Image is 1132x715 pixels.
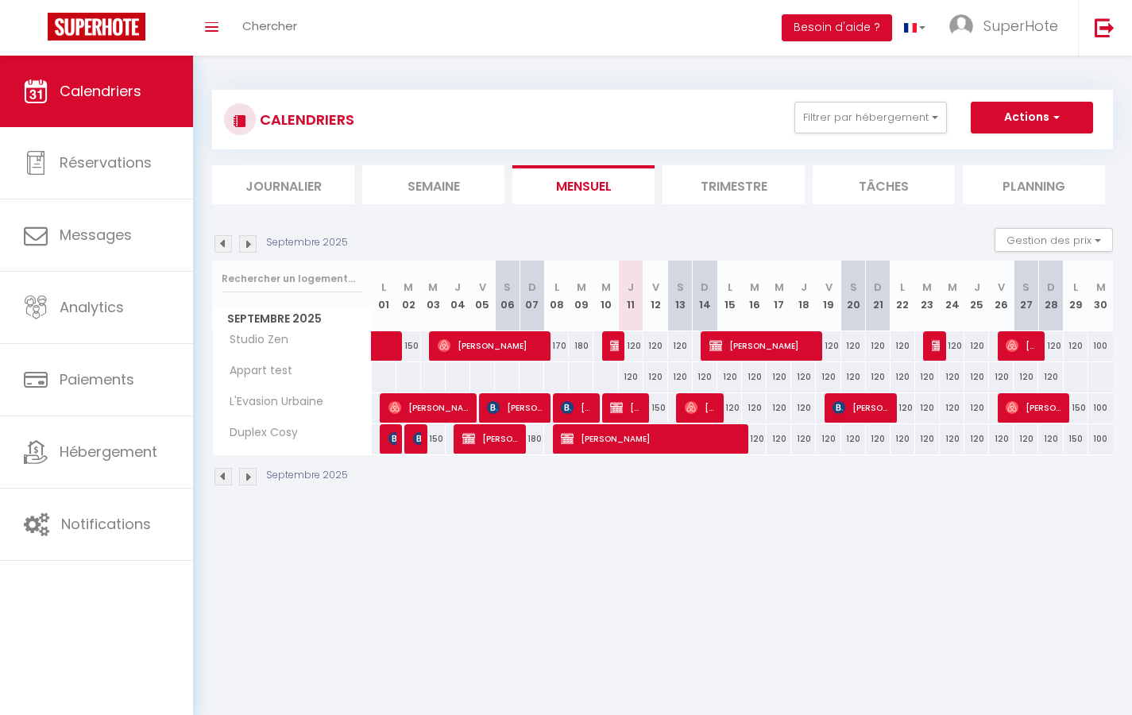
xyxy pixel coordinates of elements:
div: 120 [940,331,964,361]
th: 19 [816,261,840,331]
div: 120 [668,331,693,361]
span: [PERSON_NAME] [709,330,816,361]
span: [PERSON_NAME] [561,392,593,423]
th: 10 [593,261,618,331]
th: 17 [767,261,791,331]
abbr: S [504,280,511,295]
th: 14 [693,261,717,331]
span: [PERSON_NAME] [1006,330,1038,361]
div: 120 [964,393,989,423]
button: Filtrer par hébergement [794,102,947,133]
abbr: S [850,280,857,295]
li: Planning [963,165,1105,204]
span: Réservations [60,153,152,172]
span: [PERSON_NAME] [462,423,520,454]
abbr: M [775,280,784,295]
abbr: M [750,280,759,295]
span: [PERSON_NAME] [561,423,741,454]
span: [PERSON_NAME] [487,392,544,423]
div: 120 [643,362,668,392]
th: 20 [841,261,866,331]
button: Ouvrir le widget de chat LiveChat [13,6,60,54]
span: Chercher [242,17,297,34]
div: 120 [841,362,866,392]
th: 07 [520,261,544,331]
abbr: V [479,280,486,295]
div: 180 [569,331,593,361]
th: 28 [1038,261,1063,331]
span: [PERSON_NAME] [610,392,643,423]
abbr: M [404,280,413,295]
abbr: S [677,280,684,295]
span: [PERSON_NAME] [685,392,717,423]
div: 120 [915,362,940,392]
li: Tâches [813,165,955,204]
th: 29 [1064,261,1088,331]
li: Mensuel [512,165,655,204]
div: 120 [767,362,791,392]
div: 120 [891,331,915,361]
div: 180 [520,424,544,454]
div: 120 [989,424,1014,454]
span: Hébergement [60,442,157,462]
span: Messages [60,225,132,245]
abbr: J [628,280,634,295]
abbr: D [701,280,709,295]
div: 150 [643,393,668,423]
div: 100 [1088,331,1113,361]
abbr: V [652,280,659,295]
abbr: J [974,280,980,295]
th: 01 [372,261,396,331]
th: 30 [1088,261,1113,331]
p: Septembre 2025 [266,468,348,483]
div: 120 [1014,424,1038,454]
span: [PERSON_NAME] [610,330,618,361]
th: 18 [791,261,816,331]
div: 120 [964,424,989,454]
th: 05 [470,261,495,331]
span: L'Evasion Urbaine [215,393,327,411]
li: Semaine [362,165,504,204]
abbr: L [381,280,386,295]
div: 100 [1088,424,1113,454]
div: 120 [1038,331,1063,361]
button: Besoin d'aide ? [782,14,892,41]
div: 100 [1088,393,1113,423]
div: 120 [915,424,940,454]
div: 120 [693,362,717,392]
span: Septembre 2025 [213,307,371,330]
abbr: L [554,280,559,295]
button: Actions [971,102,1093,133]
input: Rechercher un logement... [222,265,362,293]
span: Calendriers [60,81,141,101]
th: 15 [717,261,742,331]
div: 150 [1064,424,1088,454]
img: logout [1095,17,1115,37]
abbr: M [948,280,957,295]
li: Trimestre [663,165,805,204]
button: Gestion des prix [995,228,1113,252]
abbr: V [825,280,833,295]
th: 02 [396,261,421,331]
th: 16 [742,261,767,331]
abbr: L [728,280,732,295]
div: 150 [1064,393,1088,423]
span: [PERSON_NAME] [438,330,544,361]
img: ... [949,14,973,38]
th: 12 [643,261,668,331]
div: 120 [866,424,891,454]
div: 120 [841,331,866,361]
div: 120 [1038,362,1063,392]
span: [PERSON_NAME] [833,392,890,423]
div: 120 [1038,424,1063,454]
span: Patureau Léa [388,423,396,454]
th: 22 [891,261,915,331]
span: [PERSON_NAME] [388,392,470,423]
abbr: M [922,280,932,295]
div: 120 [1064,331,1088,361]
th: 08 [544,261,569,331]
div: 120 [891,424,915,454]
div: 120 [791,424,816,454]
th: 06 [495,261,520,331]
div: 120 [767,393,791,423]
